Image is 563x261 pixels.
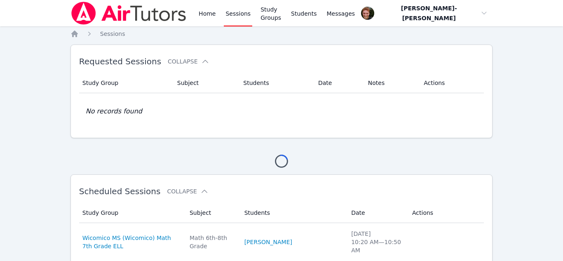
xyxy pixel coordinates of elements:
[346,203,407,223] th: Date
[100,31,125,37] span: Sessions
[407,203,484,223] th: Actions
[363,73,419,93] th: Notes
[79,73,172,93] th: Study Group
[244,238,292,246] a: [PERSON_NAME]
[351,230,402,254] div: [DATE] 10:20 AM — 10:50 AM
[79,203,185,223] th: Study Group
[239,203,346,223] th: Students
[79,186,161,196] span: Scheduled Sessions
[327,9,355,18] span: Messages
[313,73,363,93] th: Date
[185,203,239,223] th: Subject
[70,2,187,25] img: Air Tutors
[238,73,313,93] th: Students
[190,234,235,250] div: Math 6th-8th Grade
[82,234,180,250] a: Wicomico MS (Wicomico) Math 7th Grade ELL
[100,30,125,38] a: Sessions
[419,73,484,93] th: Actions
[79,93,484,129] td: No records found
[70,30,493,38] nav: Breadcrumb
[167,187,208,195] button: Collapse
[79,56,161,66] span: Requested Sessions
[168,57,209,66] button: Collapse
[172,73,239,93] th: Subject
